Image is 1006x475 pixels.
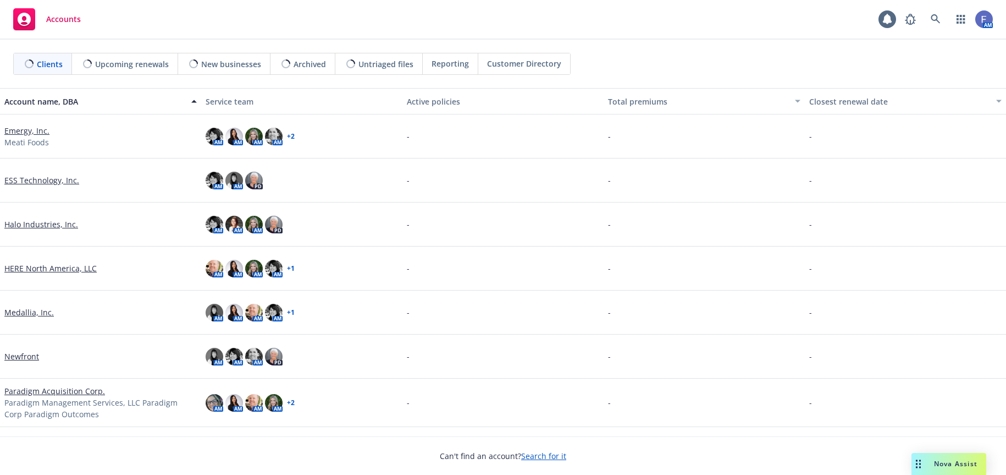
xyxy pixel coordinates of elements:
span: - [608,351,611,362]
img: photo [265,394,283,412]
img: photo [245,172,263,189]
a: ESS Technology, Inc. [4,174,79,186]
span: - [608,307,611,318]
span: - [407,130,410,142]
img: photo [206,260,223,277]
a: Medallia, Inc. [4,307,54,318]
button: Nova Assist [911,453,986,475]
span: - [608,130,611,142]
img: photo [245,260,263,277]
span: - [809,174,812,186]
span: Clients [37,58,63,70]
a: + 1 [287,265,295,272]
span: Upcoming renewals [95,58,169,70]
a: + 2 [287,400,295,406]
a: Paradigm Acquisition Corp. [4,385,105,397]
span: - [809,397,812,408]
img: photo [225,304,243,321]
img: photo [245,128,263,145]
span: - [608,263,611,274]
img: photo [265,348,283,365]
span: - [608,397,611,408]
div: Service team [206,96,398,107]
span: - [809,351,812,362]
span: Paradigm Management Services, LLC Paradigm Corp Paradigm Outcomes [4,397,197,420]
img: photo [265,128,283,145]
div: Active policies [407,96,599,107]
a: + 2 [287,133,295,140]
img: photo [225,216,243,233]
span: Reporting [432,58,469,69]
a: + 1 [287,309,295,316]
span: - [608,219,611,230]
img: photo [206,172,223,189]
span: Accounts [46,15,81,24]
span: - [407,397,410,408]
span: - [407,351,410,362]
span: - [809,130,812,142]
span: - [809,307,812,318]
a: Switch app [950,8,972,30]
a: Halo Industries, Inc. [4,219,78,230]
img: photo [206,304,223,321]
img: photo [225,128,243,145]
div: Account name, DBA [4,96,185,107]
img: photo [245,394,263,412]
img: photo [225,172,243,189]
img: photo [265,216,283,233]
a: Report a Bug [899,8,921,30]
div: Total premiums [608,96,788,107]
img: photo [225,260,243,277]
span: Meati Foods [4,137,49,148]
span: - [407,219,410,230]
a: HERE North America, LLC [4,263,97,274]
img: photo [245,216,263,233]
a: Newfront [4,351,39,362]
div: Drag to move [911,453,925,475]
img: photo [265,260,283,277]
span: - [407,263,410,274]
span: - [608,174,611,186]
div: Closest renewal date [809,96,990,107]
img: photo [245,348,263,365]
span: New businesses [201,58,261,70]
span: Nova Assist [934,459,977,468]
img: photo [225,394,243,412]
a: Search for it [521,451,566,461]
img: photo [206,216,223,233]
img: photo [245,304,263,321]
img: photo [206,128,223,145]
img: photo [206,348,223,365]
img: photo [265,304,283,321]
span: Archived [294,58,326,70]
img: photo [206,394,223,412]
img: photo [975,10,993,28]
span: - [809,219,812,230]
button: Total premiums [604,88,805,114]
span: Can't find an account? [440,450,566,462]
button: Service team [201,88,402,114]
button: Active policies [402,88,604,114]
span: - [407,307,410,318]
a: Emergy, Inc. [4,125,49,137]
a: Accounts [9,4,85,35]
a: Search [925,8,947,30]
span: - [407,174,410,186]
span: - [809,263,812,274]
button: Closest renewal date [805,88,1006,114]
span: Untriaged files [358,58,413,70]
img: photo [225,348,243,365]
span: Customer Directory [487,58,561,69]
